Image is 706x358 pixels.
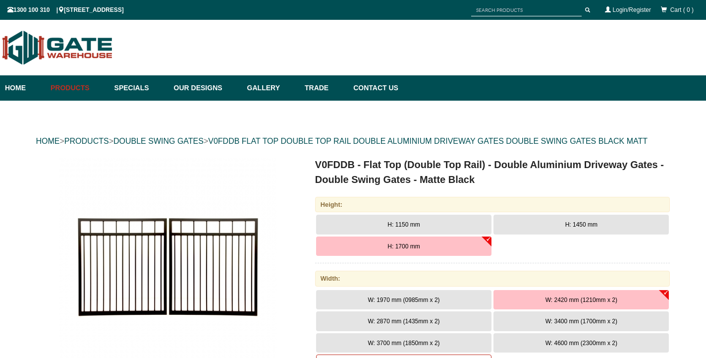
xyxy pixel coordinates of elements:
a: HOME [36,137,60,145]
div: Width: [315,271,670,286]
span: W: 3700 mm (1850mm x 2) [368,340,439,347]
button: W: 2870 mm (1435mm x 2) [316,311,491,331]
button: H: 1700 mm [316,237,491,256]
div: > > > [36,125,670,157]
span: W: 2420 mm (1210mm x 2) [545,297,617,303]
a: PRODUCTS [64,137,109,145]
input: SEARCH PRODUCTS [471,4,582,16]
button: H: 1450 mm [493,215,669,235]
button: H: 1150 mm [316,215,491,235]
button: W: 4600 mm (2300mm x 2) [493,333,669,353]
h1: V0FDDB - Flat Top (Double Top Rail) - Double Aluminium Driveway Gates - Double Swing Gates - Matt... [315,157,670,187]
a: Contact Us [348,75,398,101]
button: W: 2420 mm (1210mm x 2) [493,290,669,310]
span: H: 1700 mm [387,243,420,250]
span: W: 2870 mm (1435mm x 2) [368,318,439,325]
span: Cart ( 0 ) [670,6,694,13]
span: W: 1970 mm (0985mm x 2) [368,297,439,303]
a: Home [5,75,46,101]
button: W: 1970 mm (0985mm x 2) [316,290,491,310]
a: Our Designs [169,75,242,101]
span: H: 1150 mm [387,221,420,228]
div: Height: [315,197,670,212]
span: W: 3400 mm (1700mm x 2) [545,318,617,325]
button: W: 3400 mm (1700mm x 2) [493,311,669,331]
span: W: 4600 mm (2300mm x 2) [545,340,617,347]
button: W: 3700 mm (1850mm x 2) [316,333,491,353]
a: Gallery [242,75,300,101]
a: Specials [109,75,169,101]
span: H: 1450 mm [565,221,597,228]
span: 1300 100 310 | [STREET_ADDRESS] [7,6,124,13]
a: Login/Register [613,6,651,13]
a: DOUBLE SWING GATES [113,137,204,145]
a: Products [46,75,109,101]
a: Trade [300,75,348,101]
a: V0FDDB FLAT TOP DOUBLE TOP RAIL DOUBLE ALUMINIUM DRIVEWAY GATES DOUBLE SWING GATES BLACK MATT [208,137,648,145]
